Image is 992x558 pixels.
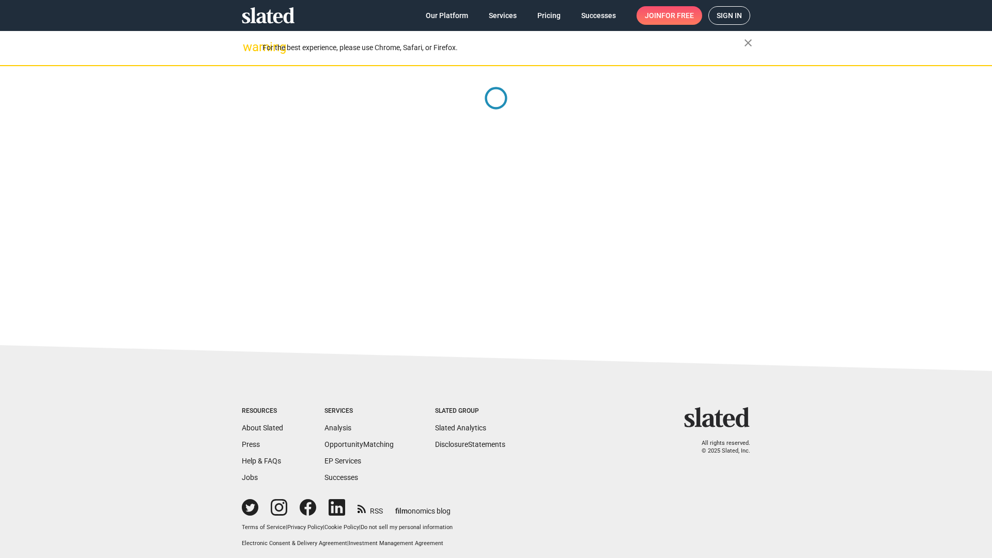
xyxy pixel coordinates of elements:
[287,524,323,531] a: Privacy Policy
[426,6,468,25] span: Our Platform
[717,7,742,24] span: Sign in
[417,6,476,25] a: Our Platform
[358,500,383,516] a: RSS
[359,524,361,531] span: |
[742,37,754,49] mat-icon: close
[435,424,486,432] a: Slated Analytics
[242,540,347,547] a: Electronic Consent & Delivery Agreement
[691,440,750,455] p: All rights reserved. © 2025 Slated, Inc.
[347,540,349,547] span: |
[537,6,561,25] span: Pricing
[573,6,624,25] a: Successes
[242,457,281,465] a: Help & FAQs
[242,440,260,448] a: Press
[324,407,394,415] div: Services
[349,540,443,547] a: Investment Management Agreement
[324,424,351,432] a: Analysis
[489,6,517,25] span: Services
[324,457,361,465] a: EP Services
[361,524,453,532] button: Do not sell my personal information
[242,473,258,482] a: Jobs
[637,6,702,25] a: Joinfor free
[529,6,569,25] a: Pricing
[645,6,694,25] span: Join
[242,407,283,415] div: Resources
[481,6,525,25] a: Services
[243,41,255,53] mat-icon: warning
[435,407,505,415] div: Slated Group
[324,473,358,482] a: Successes
[262,41,744,55] div: For the best experience, please use Chrome, Safari, or Firefox.
[661,6,694,25] span: for free
[242,424,283,432] a: About Slated
[286,524,287,531] span: |
[395,498,451,516] a: filmonomics blog
[395,507,408,515] span: film
[242,524,286,531] a: Terms of Service
[435,440,505,448] a: DisclosureStatements
[708,6,750,25] a: Sign in
[324,524,359,531] a: Cookie Policy
[581,6,616,25] span: Successes
[324,440,394,448] a: OpportunityMatching
[323,524,324,531] span: |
